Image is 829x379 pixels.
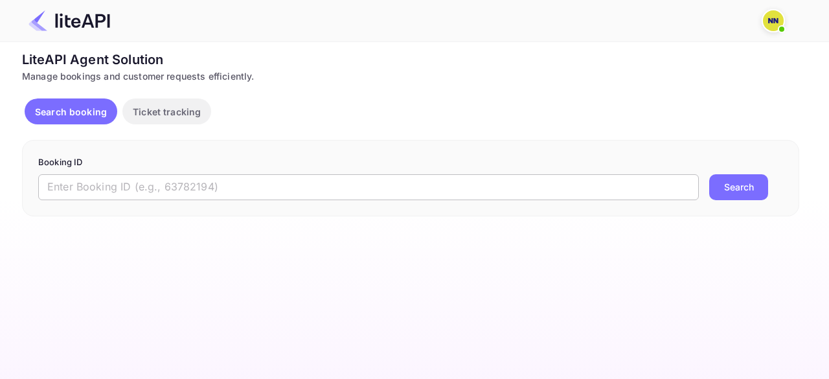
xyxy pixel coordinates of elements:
img: LiteAPI Logo [28,10,110,31]
img: N/A N/A [763,10,784,31]
button: Search [709,174,768,200]
p: Search booking [35,105,107,119]
input: Enter Booking ID (e.g., 63782194) [38,174,699,200]
p: Booking ID [38,156,783,169]
p: Ticket tracking [133,105,201,119]
div: LiteAPI Agent Solution [22,50,799,69]
div: Manage bookings and customer requests efficiently. [22,69,799,83]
